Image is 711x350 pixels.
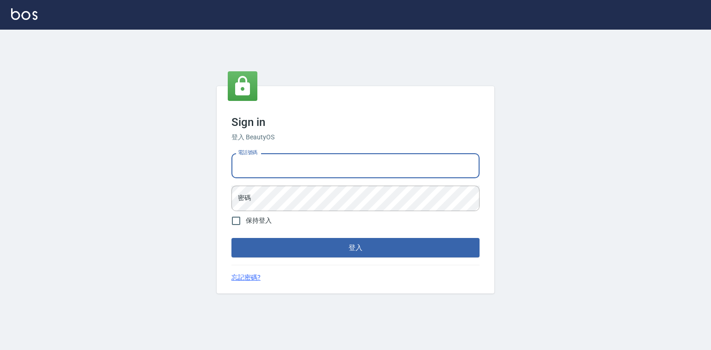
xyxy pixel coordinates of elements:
[238,149,257,156] label: 電話號碼
[231,238,480,257] button: 登入
[231,273,261,282] a: 忘記密碼?
[231,132,480,142] h6: 登入 BeautyOS
[231,116,480,129] h3: Sign in
[246,216,272,225] span: 保持登入
[11,8,37,20] img: Logo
